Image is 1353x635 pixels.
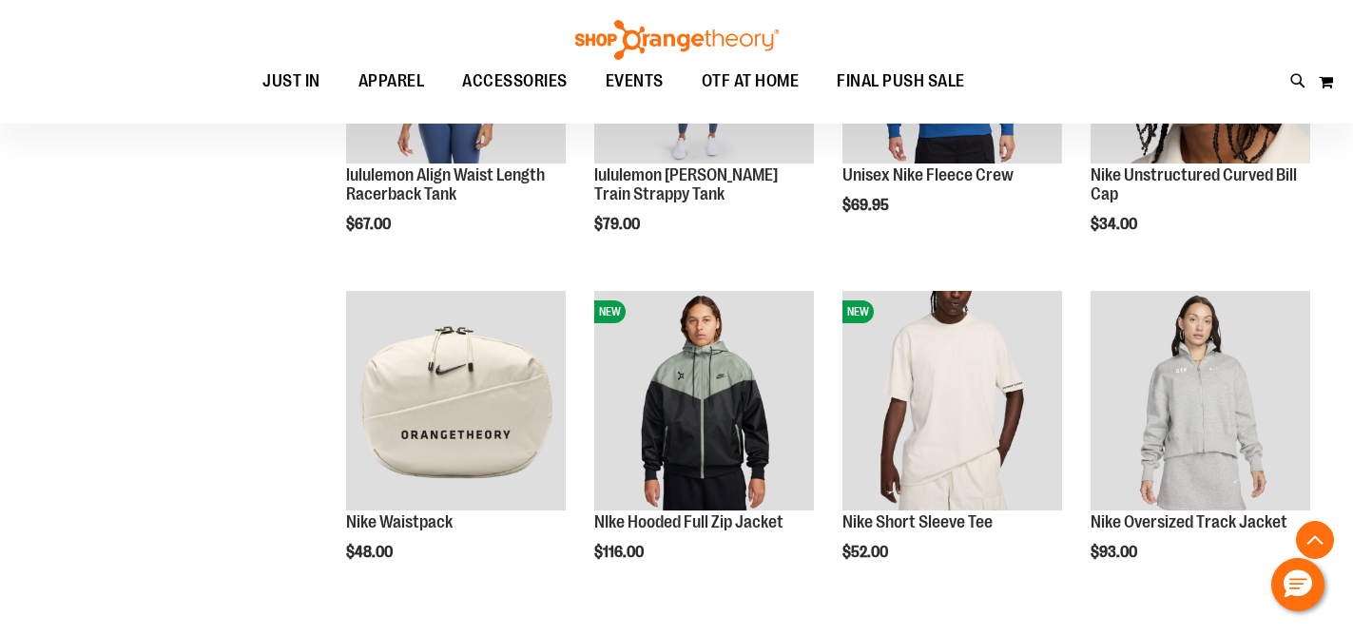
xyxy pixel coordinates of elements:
img: Nike Oversized Track Jacket [1091,291,1310,510]
div: product [337,281,575,608]
a: Nike Waistpack [346,512,453,531]
img: Nike Short Sleeve Tee [842,291,1062,510]
a: lululemon Align Waist Length Racerback Tank [346,165,545,203]
span: EVENTS [606,60,664,103]
span: $79.00 [594,216,643,233]
div: product [833,281,1072,608]
span: ACCESSORIES [462,60,568,103]
span: JUST IN [262,60,320,103]
img: Nike Waistpack [346,291,566,510]
span: $48.00 [346,544,396,561]
div: product [1081,281,1320,608]
a: ACCESSORIES [443,60,587,104]
span: OTF AT HOME [702,60,800,103]
a: lululemon [PERSON_NAME] Train Strappy Tank [594,165,778,203]
img: Shop Orangetheory [572,20,782,60]
span: $52.00 [842,544,891,561]
span: $93.00 [1091,544,1140,561]
span: $34.00 [1091,216,1140,233]
button: Back To Top [1296,521,1334,559]
a: JUST IN [243,60,339,104]
span: NEW [594,300,626,323]
a: Nike Short Sleeve Tee [842,512,993,531]
a: APPAREL [339,60,444,103]
a: FINAL PUSH SALE [818,60,984,104]
a: Nike Waistpack [346,291,566,513]
a: Nike Short Sleeve TeeNEW [842,291,1062,513]
a: Nike Oversized Track Jacket [1091,512,1287,531]
span: APPAREL [358,60,425,103]
span: FINAL PUSH SALE [837,60,965,103]
a: Unisex Nike Fleece Crew [842,165,1014,184]
div: product [585,281,823,608]
a: Nike Oversized Track Jacket [1091,291,1310,513]
a: OTF AT HOME [683,60,819,104]
span: $67.00 [346,216,394,233]
a: NIke Hooded Full Zip Jacket [594,512,783,531]
img: NIke Hooded Full Zip Jacket [594,291,814,510]
a: EVENTS [587,60,683,104]
span: NEW [842,300,874,323]
span: $116.00 [594,544,647,561]
a: NIke Hooded Full Zip JacketNEW [594,291,814,513]
button: Hello, have a question? Let’s chat. [1271,558,1324,611]
a: Nike Unstructured Curved Bill Cap [1091,165,1297,203]
span: $69.95 [842,197,892,214]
